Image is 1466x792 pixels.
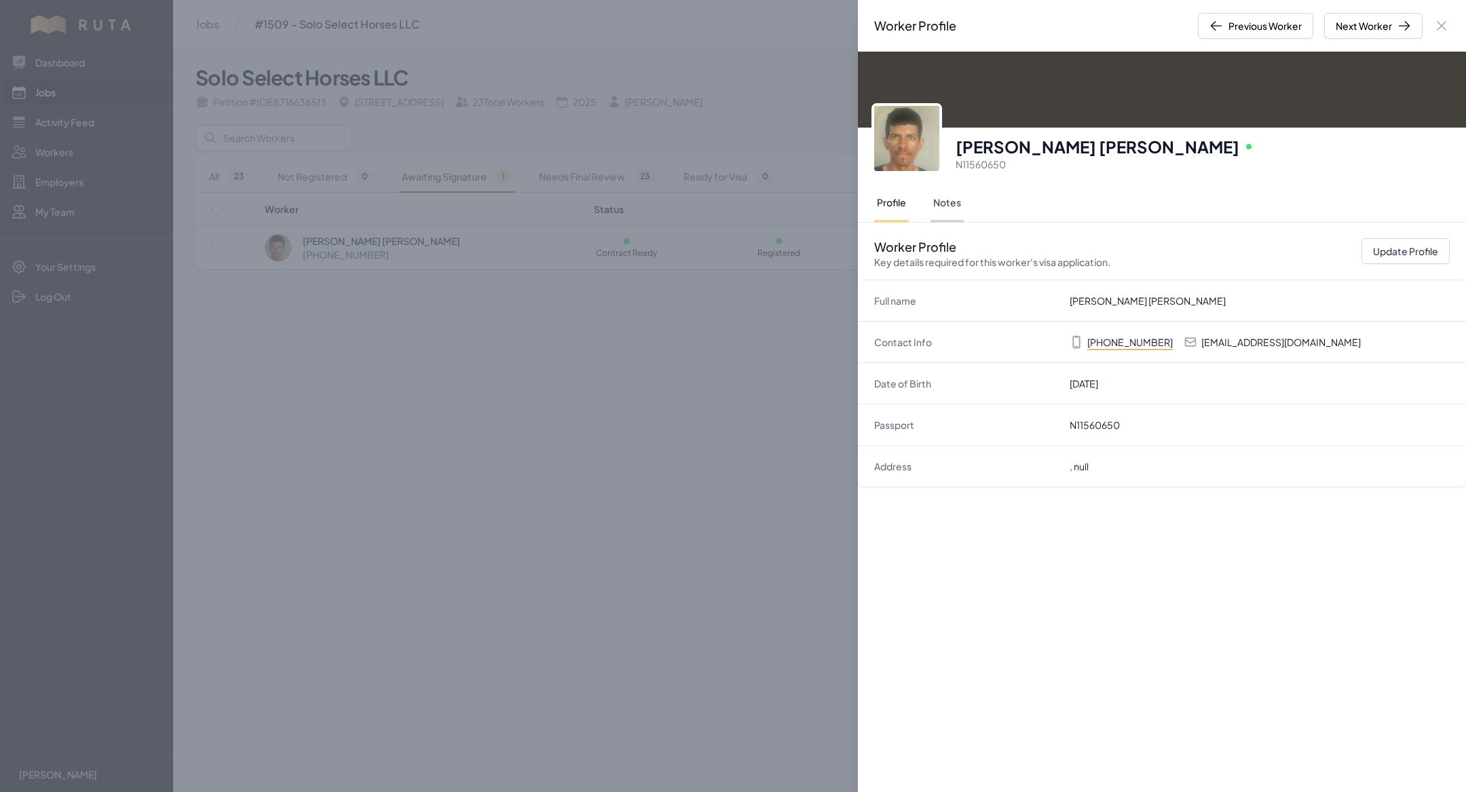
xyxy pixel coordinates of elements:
[874,16,956,35] h2: Worker Profile
[1070,294,1450,307] dd: [PERSON_NAME] [PERSON_NAME]
[874,239,1110,269] h2: Worker Profile
[1070,377,1450,390] dd: [DATE]
[874,335,1059,349] dt: Contact Info
[931,185,964,223] button: Notes
[874,377,1059,390] dt: Date of Birth
[1198,13,1313,39] button: Previous Worker
[874,459,1059,473] dt: Address
[956,136,1239,157] h3: [PERSON_NAME] [PERSON_NAME]
[1201,335,1361,349] p: [EMAIL_ADDRESS][DOMAIN_NAME]
[1324,13,1423,39] button: Next Worker
[1070,418,1450,432] dd: N11560650
[874,255,1110,269] p: Key details required for this worker's visa application.
[956,157,1450,171] p: N11560650
[1361,238,1450,264] button: Update Profile
[1087,335,1173,349] p: [PHONE_NUMBER]
[1070,459,1450,473] dd: , null
[874,294,1059,307] dt: Full name
[874,185,909,223] button: Profile
[874,418,1059,432] dt: Passport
